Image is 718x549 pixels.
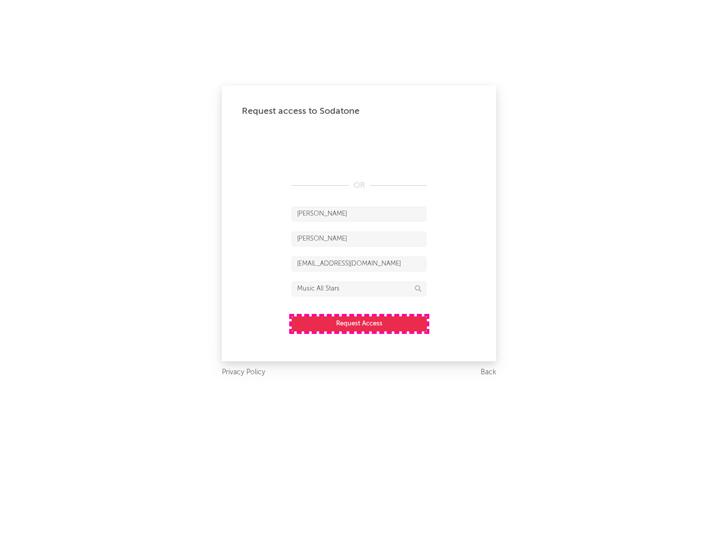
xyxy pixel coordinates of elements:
input: First Name [292,207,426,222]
a: Privacy Policy [222,366,265,379]
div: OR [292,180,426,192]
input: Division [292,281,426,296]
button: Request Access [292,316,427,331]
a: Back [481,366,496,379]
input: Last Name [292,232,426,247]
input: Email [292,257,426,272]
div: Request access to Sodatone [242,105,476,117]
